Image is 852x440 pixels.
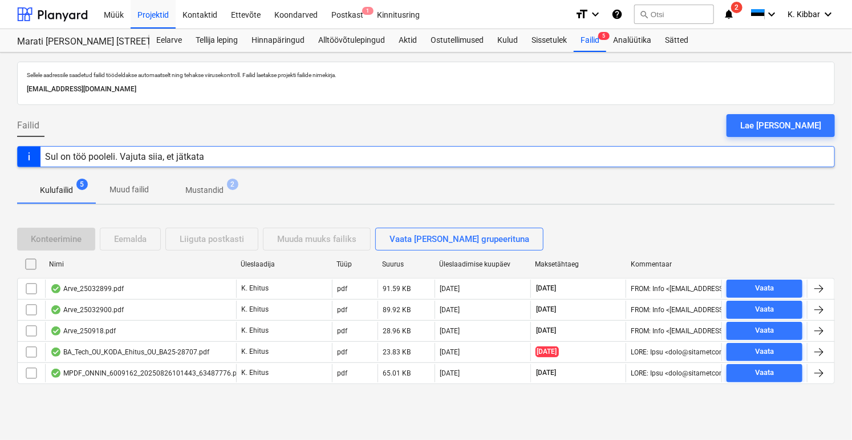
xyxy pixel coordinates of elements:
iframe: Chat Widget [795,385,852,440]
span: K. Kibbar [788,10,820,19]
div: Arve_25032899.pdf [50,284,124,293]
div: Sul on töö pooleli. Vajuta siia, et jätkata [45,151,204,162]
a: Alltöövõtulepingud [311,29,392,52]
p: K. Ehitus [241,347,269,357]
div: Andmed failist loetud [50,326,62,336]
div: Andmed failist loetud [50,369,62,378]
div: [DATE] [440,306,460,314]
a: Analüütika [606,29,658,52]
div: pdf [337,306,347,314]
span: 1 [362,7,374,15]
button: Otsi [634,5,714,24]
div: Kommentaar [631,260,717,268]
button: Vaata [727,364,802,382]
button: Vaata [727,343,802,361]
a: Eelarve [149,29,189,52]
i: keyboard_arrow_down [589,7,602,21]
div: Vaata [755,324,774,337]
div: Nimi [49,260,232,268]
div: pdf [337,285,347,293]
i: format_size [575,7,589,21]
div: Failid [574,29,606,52]
div: Vaata [755,303,774,316]
span: [DATE] [535,368,558,378]
button: Vaata [727,301,802,319]
div: Maksetähtaeg [535,260,622,268]
div: Arve_250918.pdf [50,326,116,336]
div: 28.96 KB [383,327,411,335]
div: 91.59 KB [383,285,411,293]
div: Üleslaadimise kuupäev [439,260,526,268]
p: Muud failid [109,184,149,196]
i: Abikeskus [611,7,623,21]
button: Vaata [727,280,802,298]
div: pdf [337,369,347,377]
span: 5 [598,32,610,40]
div: 65.01 KB [383,369,411,377]
div: pdf [337,327,347,335]
span: Failid [17,119,39,132]
p: Mustandid [185,184,224,196]
a: Failid5 [574,29,606,52]
a: Sissetulek [525,29,574,52]
a: Kulud [490,29,525,52]
i: keyboard_arrow_down [821,7,835,21]
div: Vaata [755,282,774,295]
div: Andmed failist loetud [50,348,62,357]
p: Kulufailid [40,184,73,196]
div: Andmed failist loetud [50,284,62,293]
div: Tüüp [336,260,373,268]
span: 2 [731,2,743,13]
div: Vestlusvidin [795,385,852,440]
button: Vaata [PERSON_NAME] grupeerituna [375,228,543,251]
div: Arve_25032900.pdf [50,305,124,314]
a: Tellija leping [189,29,245,52]
div: [DATE] [440,327,460,335]
p: K. Ehitus [241,326,269,336]
p: K. Ehitus [241,284,269,293]
p: [EMAIL_ADDRESS][DOMAIN_NAME] [27,83,825,95]
div: [DATE] [440,369,460,377]
div: [DATE] [440,348,460,356]
a: Ostutellimused [424,29,490,52]
div: BA_Tech_OU_KODA_Ehitus_OU_BA25-28707.pdf [50,348,209,357]
div: Üleslaadija [241,260,327,268]
span: search [639,10,648,19]
div: Marati [PERSON_NAME] [STREET_ADDRESS] [17,36,136,48]
span: [DATE] [535,326,558,336]
p: K. Ehitus [241,305,269,314]
div: [DATE] [440,285,460,293]
button: Lae [PERSON_NAME] [727,114,835,137]
span: [DATE] [535,284,558,293]
i: notifications [723,7,735,21]
a: Sätted [658,29,695,52]
i: keyboard_arrow_down [765,7,778,21]
span: [DATE] [535,305,558,314]
div: 23.83 KB [383,348,411,356]
div: Andmed failist loetud [50,305,62,314]
div: Vaata [755,345,774,358]
div: Vaata [755,366,774,380]
div: Suurus [382,260,430,268]
div: pdf [337,348,347,356]
span: 5 [76,179,88,190]
div: 89.92 KB [383,306,411,314]
a: Aktid [392,29,424,52]
div: Lae [PERSON_NAME] [740,118,821,133]
p: K. Ehitus [241,368,269,378]
span: [DATE] [535,346,559,357]
p: Sellele aadressile saadetud failid töödeldakse automaatselt ning tehakse viirusekontroll. Failid ... [27,71,825,79]
a: Hinnapäringud [245,29,311,52]
span: 2 [227,179,238,190]
div: MPDF_ONNIN_6009162_20250826101443_63487776.pdf [50,369,243,378]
